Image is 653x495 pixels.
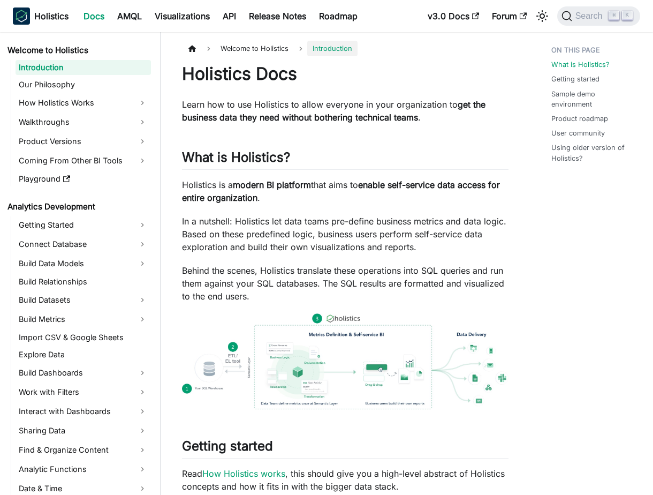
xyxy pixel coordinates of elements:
a: Product Versions [16,133,151,150]
a: AMQL [111,7,148,25]
nav: Breadcrumbs [182,41,508,56]
p: Holistics is a that aims to . [182,178,508,204]
a: Find & Organize Content [16,441,151,459]
a: Walkthroughs [16,114,151,131]
a: Build Relationships [16,274,151,289]
a: Getting started [551,74,599,84]
span: Search [572,11,609,21]
a: Analytic Functions [16,461,151,478]
strong: modern BI platform [233,179,311,190]
a: Using older version of Holistics? [551,142,636,163]
a: Visualizations [148,7,216,25]
a: How Holistics works [202,468,285,479]
a: Build Dashboards [16,364,151,381]
a: Explore Data [16,347,151,362]
a: What is Holistics? [551,59,610,70]
a: Release Notes [242,7,313,25]
a: How Holistics Works [16,94,151,111]
a: Playground [16,171,151,186]
a: Interact with Dashboards [16,403,151,420]
a: Sample demo environment [551,89,636,109]
a: Sharing Data [16,422,151,439]
kbd: K [622,11,633,20]
b: Holistics [34,10,69,22]
a: Connect Database [16,236,151,253]
img: How Holistics fits in your Data Stack [182,313,508,409]
h1: Holistics Docs [182,63,508,85]
a: Docs [77,7,111,25]
p: Read , this should give you a high-level abstract of Holistics concepts and how it fits in with t... [182,467,508,493]
p: Learn how to use Holistics to allow everyone in your organization to . [182,98,508,124]
img: Holistics [13,7,30,25]
a: Work with Filters [16,384,151,401]
a: Welcome to Holistics [4,43,151,58]
a: Import CSV & Google Sheets [16,330,151,345]
a: Coming From Other BI Tools [16,152,151,169]
a: Roadmap [313,7,364,25]
kbd: ⌘ [609,11,619,20]
a: Product roadmap [551,114,608,124]
a: Analytics Development [4,199,151,214]
h2: Getting started [182,438,508,459]
a: Introduction [16,60,151,75]
span: Introduction [307,41,358,56]
button: Switch between dark and light mode (currently light mode) [534,7,551,25]
a: Getting Started [16,216,151,234]
p: Behind the scenes, Holistics translate these operations into SQL queries and run them against you... [182,264,508,303]
span: Welcome to Holistics [215,41,294,56]
a: Our Philosophy [16,77,151,92]
p: In a nutshell: Holistics let data teams pre-define business metrics and data logic. Based on thes... [182,215,508,253]
a: User community [551,128,605,138]
h2: What is Holistics? [182,149,508,170]
a: Forum [485,7,533,25]
a: Build Metrics [16,311,151,328]
a: Build Data Models [16,255,151,272]
a: API [216,7,242,25]
a: Build Datasets [16,291,151,309]
a: HolisticsHolistics [13,7,69,25]
button: Search (Command+K) [557,6,640,26]
a: v3.0 Docs [421,7,485,25]
a: Home page [182,41,202,56]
